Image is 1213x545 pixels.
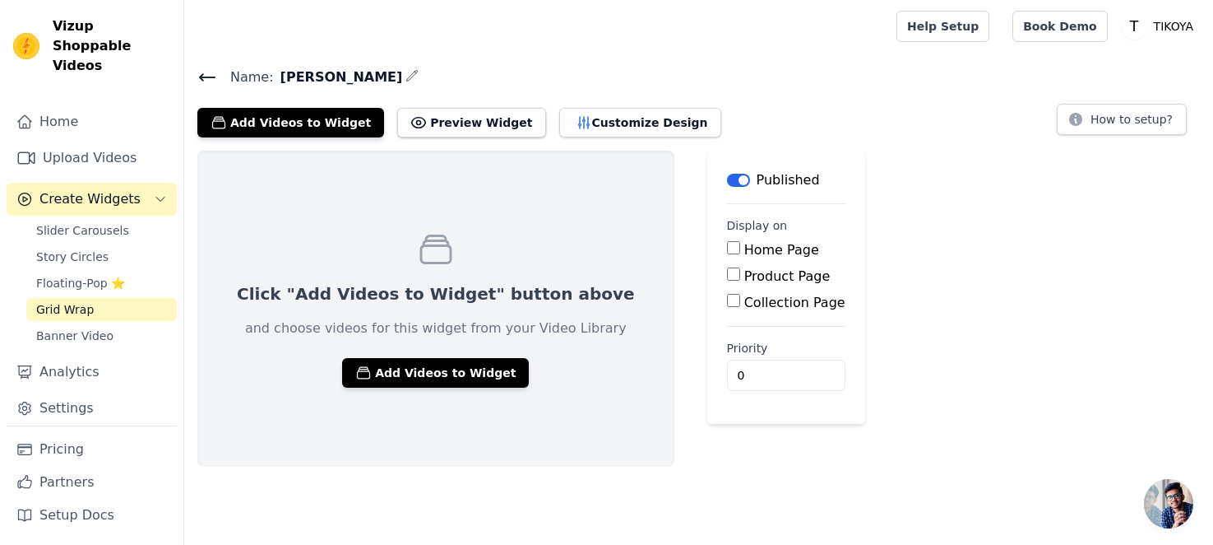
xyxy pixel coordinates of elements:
[26,298,177,321] a: Grid Wrap
[896,11,989,42] a: Help Setup
[13,33,39,59] img: Vizup
[7,356,177,389] a: Analytics
[36,249,109,265] span: Story Circles
[197,108,384,137] button: Add Videos to Widget
[26,272,177,295] a: Floating-Pop ⭐
[1147,12,1200,41] p: TIKOYA
[36,328,113,344] span: Banner Video
[36,275,125,291] span: Floating-Pop ⭐
[7,183,177,216] button: Create Widgets
[26,219,177,242] a: Slider Carousels
[36,222,129,239] span: Slider Carousels
[36,301,94,318] span: Grid Wrap
[342,358,529,388] button: Add Videos to Widget
[7,392,177,425] a: Settings
[1012,11,1107,42] a: Book Demo
[39,189,141,209] span: Create Widgets
[397,108,545,137] button: Preview Widget
[245,319,627,338] p: and choose videos for this widget from your Video Library
[7,466,177,499] a: Partners
[727,217,788,234] legend: Display on
[274,68,403,87] span: [PERSON_NAME]
[26,245,177,268] a: Story Circles
[7,142,177,175] a: Upload Videos
[237,282,635,305] p: Click "Add Videos to Widget" button above
[1144,479,1193,529] a: Ouvrir le chat
[7,433,177,466] a: Pricing
[744,242,819,258] label: Home Page
[217,68,274,87] span: Name:
[744,268,831,284] label: Product Page
[26,324,177,347] a: Banner Video
[744,295,845,310] label: Collection Page
[757,170,820,190] p: Published
[559,108,721,137] button: Customize Design
[1128,18,1138,35] text: T
[405,66,419,88] div: Edit Name
[727,340,845,356] label: Priority
[1057,104,1187,135] button: How to setup?
[7,499,177,532] a: Setup Docs
[1057,115,1187,131] a: How to setup?
[7,105,177,138] a: Home
[53,16,170,76] span: Vizup Shoppable Videos
[1121,12,1200,41] button: T TIKOYA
